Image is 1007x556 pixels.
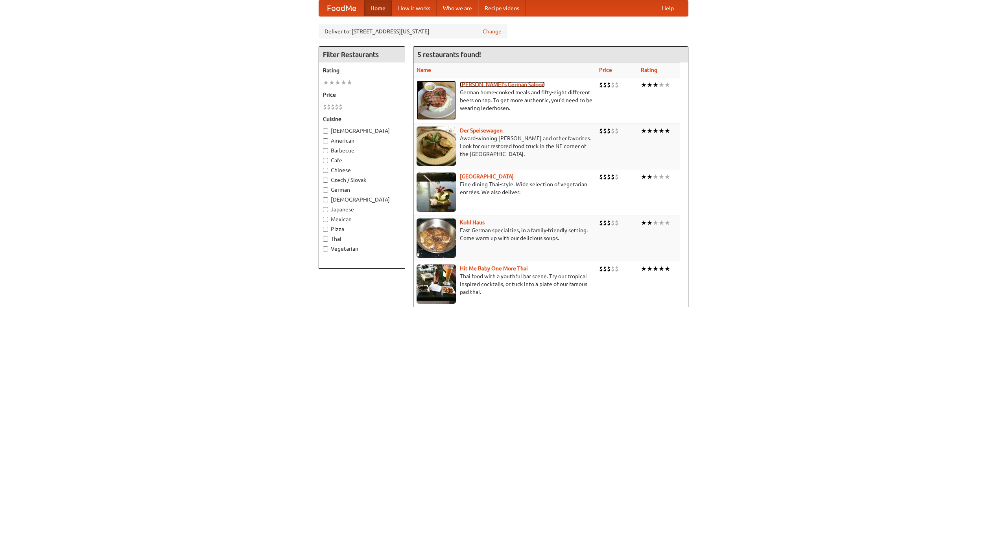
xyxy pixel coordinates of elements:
label: Thai [323,235,401,243]
label: American [323,137,401,145]
label: Chinese [323,166,401,174]
li: ★ [664,172,670,181]
li: $ [615,81,619,89]
label: Mexican [323,215,401,223]
li: $ [611,81,615,89]
label: Czech / Slovak [323,176,401,184]
li: $ [339,103,343,111]
div: Deliver to: [STREET_ADDRESS][US_STATE] [319,24,507,39]
li: $ [599,172,603,181]
a: Kohl Haus [460,219,485,226]
a: How it works [392,0,437,16]
li: $ [323,103,327,111]
a: [GEOGRAPHIC_DATA] [460,173,514,180]
li: ★ [647,172,653,181]
li: ★ [347,78,352,87]
li: ★ [641,81,647,89]
li: ★ [341,78,347,87]
li: ★ [641,172,647,181]
li: ★ [664,127,670,135]
li: ★ [647,218,653,227]
input: Chinese [323,168,328,173]
input: [DEMOGRAPHIC_DATA] [323,197,328,202]
li: ★ [335,78,341,87]
li: ★ [658,218,664,227]
li: ★ [641,218,647,227]
a: Rating [641,67,657,73]
input: [DEMOGRAPHIC_DATA] [323,128,328,134]
h5: Cuisine [323,115,401,123]
a: Recipe videos [478,0,526,16]
li: $ [607,264,611,273]
li: ★ [323,78,329,87]
li: $ [615,218,619,227]
a: Help [656,0,680,16]
p: Thai food with a youthful bar scene. Try our tropical inspired cocktails, or tuck into a plate of... [417,272,593,296]
input: American [323,138,328,143]
p: Award-winning [PERSON_NAME] and other favorites. Look for our restored food truck in the NE corne... [417,134,593,158]
li: $ [607,172,611,181]
a: Home [364,0,392,16]
li: $ [603,218,607,227]
li: $ [599,264,603,273]
h4: Filter Restaurants [319,47,405,62]
li: ★ [653,127,658,135]
a: [PERSON_NAME]'s German Saloon [460,81,545,88]
li: $ [603,81,607,89]
li: ★ [664,264,670,273]
input: Pizza [323,227,328,232]
li: $ [331,103,335,111]
li: ★ [329,78,335,87]
li: $ [603,127,607,135]
p: German home-cooked meals and fifty-eight different beers on tap. To get more authentic, you'd nee... [417,88,593,112]
a: Name [417,67,431,73]
li: $ [603,264,607,273]
li: ★ [647,81,653,89]
li: ★ [653,264,658,273]
input: Thai [323,237,328,242]
input: Czech / Slovak [323,178,328,183]
li: ★ [658,172,664,181]
input: Vegetarian [323,246,328,251]
a: Change [483,28,502,35]
li: ★ [658,81,664,89]
label: Japanese [323,206,401,213]
li: ★ [664,81,670,89]
a: Price [599,67,612,73]
li: $ [335,103,339,111]
li: ★ [658,264,664,273]
li: $ [611,218,615,227]
label: Cafe [323,156,401,164]
input: German [323,187,328,193]
h5: Price [323,91,401,99]
li: $ [611,264,615,273]
li: $ [611,127,615,135]
a: Der Speisewagen [460,127,503,134]
li: $ [607,81,611,89]
li: $ [615,127,619,135]
li: $ [615,172,619,181]
input: Japanese [323,207,328,212]
input: Cafe [323,158,328,163]
a: Hit Me Baby One More Thai [460,265,528,272]
li: ★ [641,264,647,273]
label: Pizza [323,225,401,233]
li: $ [599,218,603,227]
img: speisewagen.jpg [417,127,456,166]
li: $ [607,218,611,227]
img: satay.jpg [417,172,456,212]
li: $ [607,127,611,135]
li: $ [615,264,619,273]
li: ★ [664,218,670,227]
a: Who we are [437,0,478,16]
li: ★ [653,81,658,89]
li: ★ [653,172,658,181]
ng-pluralize: 5 restaurants found! [417,51,481,58]
li: ★ [641,127,647,135]
p: Fine dining Thai-style. Wide selection of vegetarian entrées. We also deliver. [417,180,593,196]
